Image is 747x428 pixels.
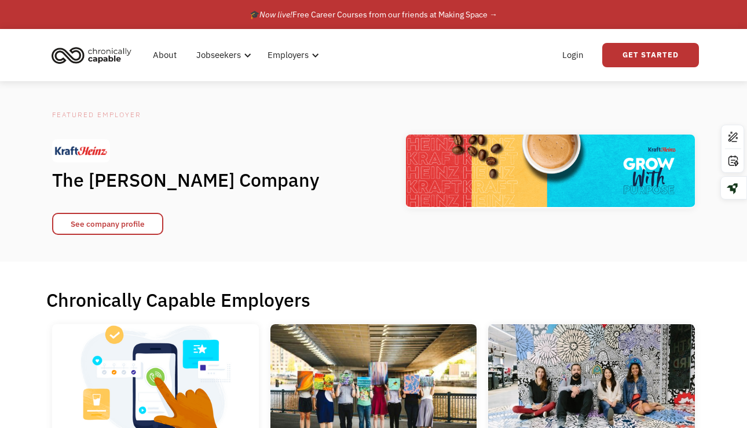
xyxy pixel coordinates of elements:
em: Now live! [259,9,292,20]
h1: The [PERSON_NAME] Company [52,168,342,191]
a: Get Started [602,43,699,67]
div: Jobseekers [189,37,255,74]
a: home [48,42,140,68]
a: Login [555,37,591,74]
div: Employers [268,48,309,62]
a: See company profile [52,213,163,235]
h1: Chronically Capable Employers [46,288,701,311]
div: Jobseekers [196,48,241,62]
a: About [146,37,184,74]
img: Chronically Capable logo [48,42,135,68]
div: Featured Employer [52,108,342,122]
div: 🎓 Free Career Courses from our friends at Making Space → [250,8,497,21]
div: Employers [261,37,323,74]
